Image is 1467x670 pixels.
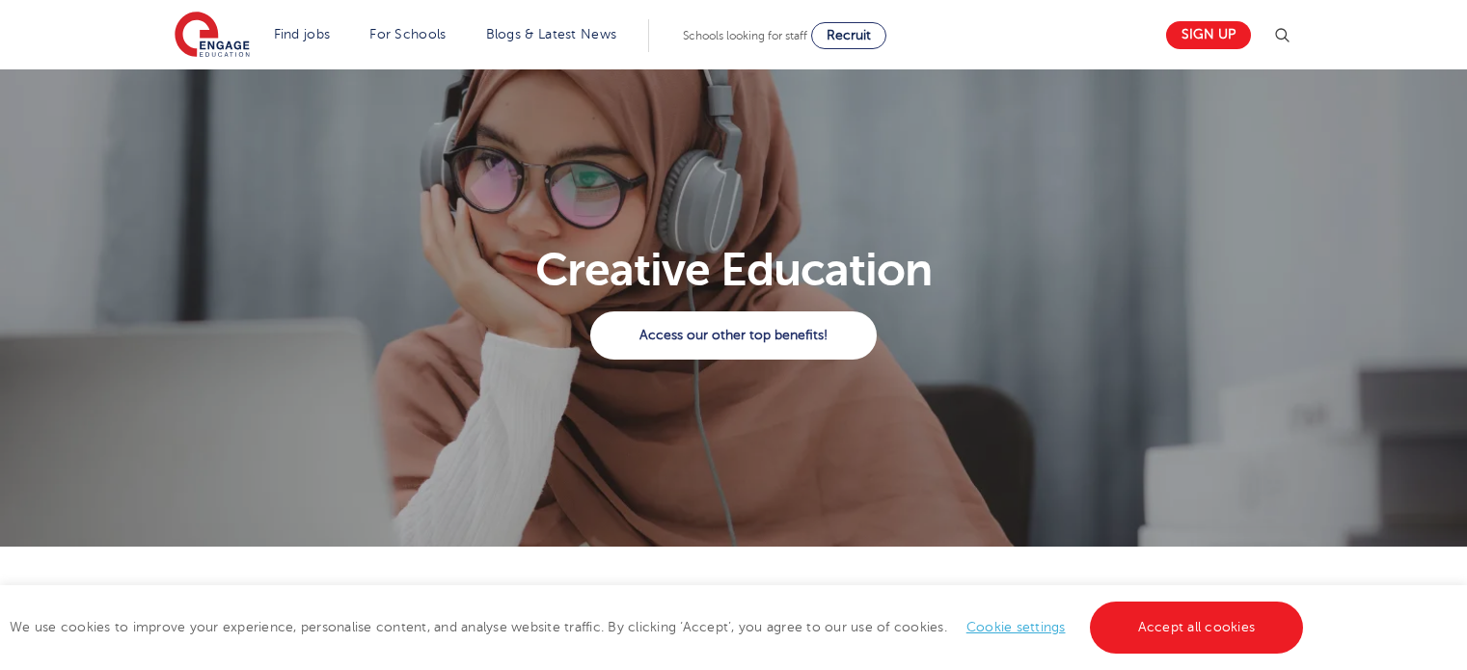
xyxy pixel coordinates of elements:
[175,12,250,60] img: Engage Education
[683,29,807,42] span: Schools looking for staff
[369,27,446,41] a: For Schools
[10,620,1308,634] span: We use cookies to improve your experience, personalise content, and analyse website traffic. By c...
[486,27,617,41] a: Blogs & Latest News
[827,28,871,42] span: Recruit
[1166,21,1251,49] a: Sign up
[966,620,1066,634] a: Cookie settings
[811,22,886,49] a: Recruit
[274,27,331,41] a: Find jobs
[163,247,1304,293] h1: Creative Education
[1090,602,1304,654] a: Accept all cookies
[590,311,876,360] a: Access our other top benefits!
